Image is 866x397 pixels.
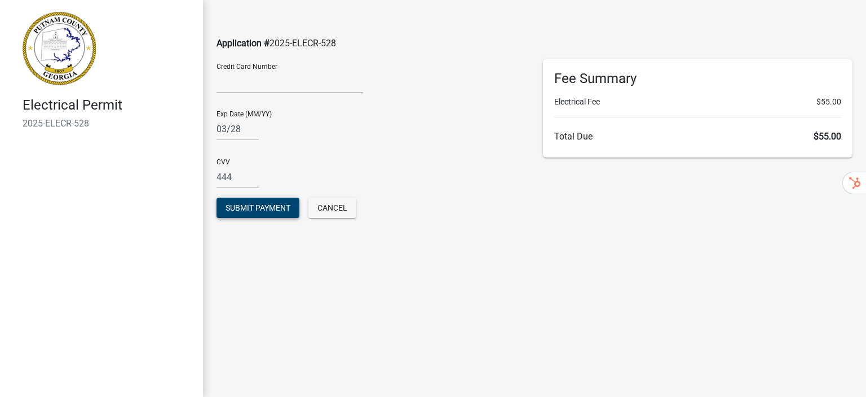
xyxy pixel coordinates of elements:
[814,131,841,142] span: $55.00
[23,12,96,85] img: Putnam County, Georgia
[226,203,290,212] span: Submit Payment
[308,198,356,218] button: Cancel
[554,131,841,142] h6: Total Due
[317,203,347,212] span: Cancel
[216,38,269,49] span: Application #
[554,96,841,108] li: Electrical Fee
[554,71,841,87] h6: Fee Summary
[23,97,194,114] h4: Electrical Permit
[23,118,194,129] h6: 2025-ELECR-528
[816,96,841,108] span: $55.00
[269,38,336,49] span: 2025-ELECR-528
[216,198,299,218] button: Submit Payment
[216,63,277,70] label: Credit Card Number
